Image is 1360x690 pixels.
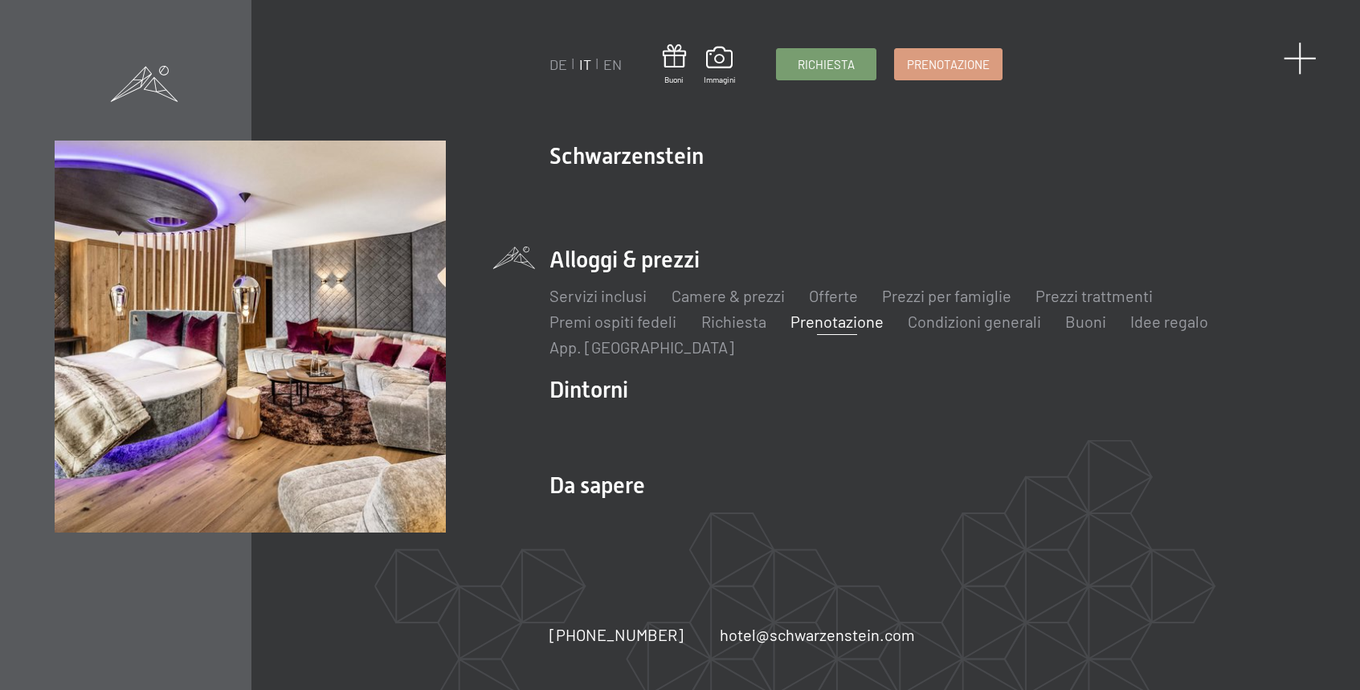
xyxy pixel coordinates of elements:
[604,55,623,73] a: EN
[550,625,684,644] span: [PHONE_NUMBER]
[550,312,677,331] a: Premi ospiti fedeli
[907,56,990,73] span: Prenotazione
[704,47,736,85] a: Immagini
[882,286,1011,305] a: Prezzi per famiglie
[1130,312,1208,331] a: Idee regalo
[550,286,647,305] a: Servizi inclusi
[663,44,686,85] a: Buoni
[663,74,686,85] span: Buoni
[908,312,1041,331] a: Condizioni generali
[550,337,735,357] a: App. [GEOGRAPHIC_DATA]
[1065,312,1106,331] a: Buoni
[580,55,592,73] a: IT
[1035,286,1153,305] a: Prezzi trattmenti
[720,623,915,646] a: hotel@schwarzenstein.com
[704,74,736,85] span: Immagini
[790,312,884,331] a: Prenotazione
[701,312,766,331] a: Richiesta
[550,55,568,73] a: DE
[777,49,876,80] a: Richiesta
[550,623,684,646] a: [PHONE_NUMBER]
[798,56,855,73] span: Richiesta
[895,49,1002,80] a: Prenotazione
[672,286,785,305] a: Camere & prezzi
[809,286,858,305] a: Offerte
